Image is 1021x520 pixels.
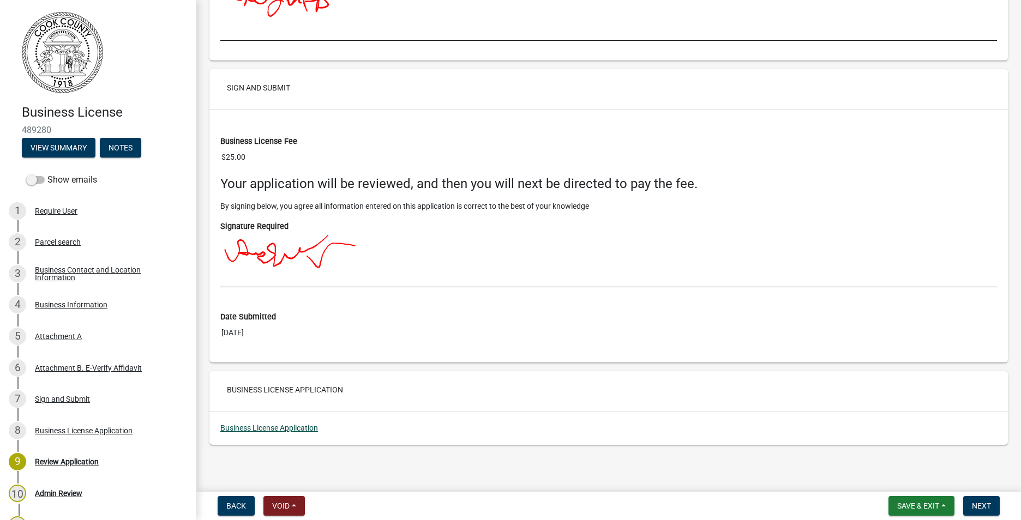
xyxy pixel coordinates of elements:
[220,223,289,231] label: Signature Required
[218,496,255,516] button: Back
[9,202,26,220] div: 1
[22,138,95,158] button: View Summary
[35,238,81,246] div: Parcel search
[100,144,141,153] wm-modal-confirm: Notes
[35,458,99,465] div: Review Application
[35,395,90,403] div: Sign and Submit
[9,390,26,408] div: 7
[22,105,188,120] h4: Business License
[9,328,26,345] div: 5
[35,301,107,309] div: Business Information
[100,138,141,158] button: Notes
[218,380,352,400] button: Business License Application
[220,176,997,192] h4: Your application will be reviewed, and then you will next be directed to pay the fee.
[35,266,179,281] div: Business Contact and Location Information
[35,332,82,340] div: Attachment A
[22,125,175,135] span: 489280
[888,496,954,516] button: Save & Exit
[9,422,26,439] div: 8
[220,138,297,146] label: Business License Fee
[9,296,26,313] div: 4
[220,424,318,432] a: Business License Application
[35,364,142,372] div: Attachment B. E-Verify Affidavit
[9,453,26,470] div: 9
[972,501,991,510] span: Next
[35,207,77,215] div: Require User
[226,501,246,510] span: Back
[9,233,26,251] div: 2
[263,496,305,516] button: Void
[272,501,290,510] span: Void
[897,501,939,510] span: Save & Exit
[9,359,26,377] div: 6
[22,11,103,93] img: Cook County, Georgia
[22,144,95,153] wm-modal-confirm: Summary
[963,496,1000,516] button: Next
[35,489,82,497] div: Admin Review
[220,232,357,287] img: 9ZbJ9sAAAAGSURBVAMACygdfYblmqoAAAAASUVORK5CYII=
[220,313,276,321] label: Date Submitted
[9,485,26,502] div: 10
[9,265,26,282] div: 3
[220,201,997,212] p: By signing below, you agree all information entered on this application is correct to the best of...
[26,173,97,186] label: Show emails
[218,78,299,98] button: Sign and Submit
[35,427,133,434] div: Business License Application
